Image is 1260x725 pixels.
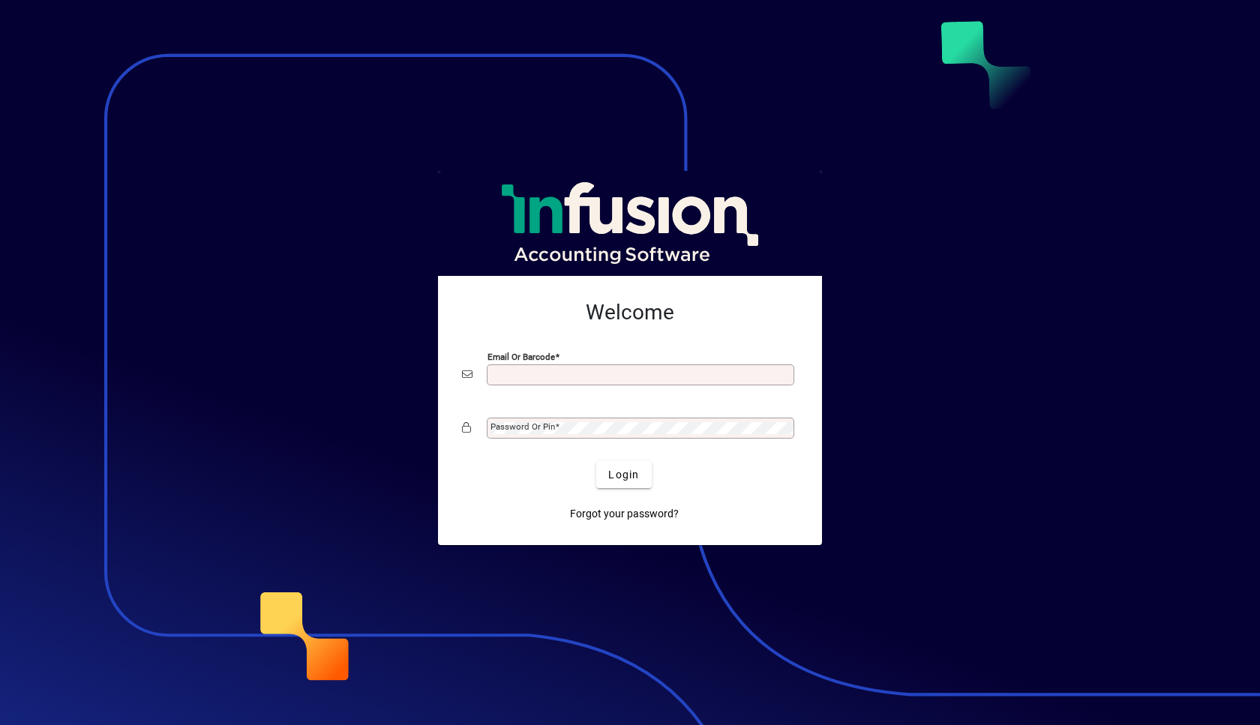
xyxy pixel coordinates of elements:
h2: Welcome [462,300,798,325]
span: Login [608,467,639,483]
mat-label: Email or Barcode [487,352,555,362]
button: Login [596,461,651,488]
mat-label: Password or Pin [490,421,555,432]
span: Forgot your password? [570,506,679,522]
a: Forgot your password? [564,500,685,527]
